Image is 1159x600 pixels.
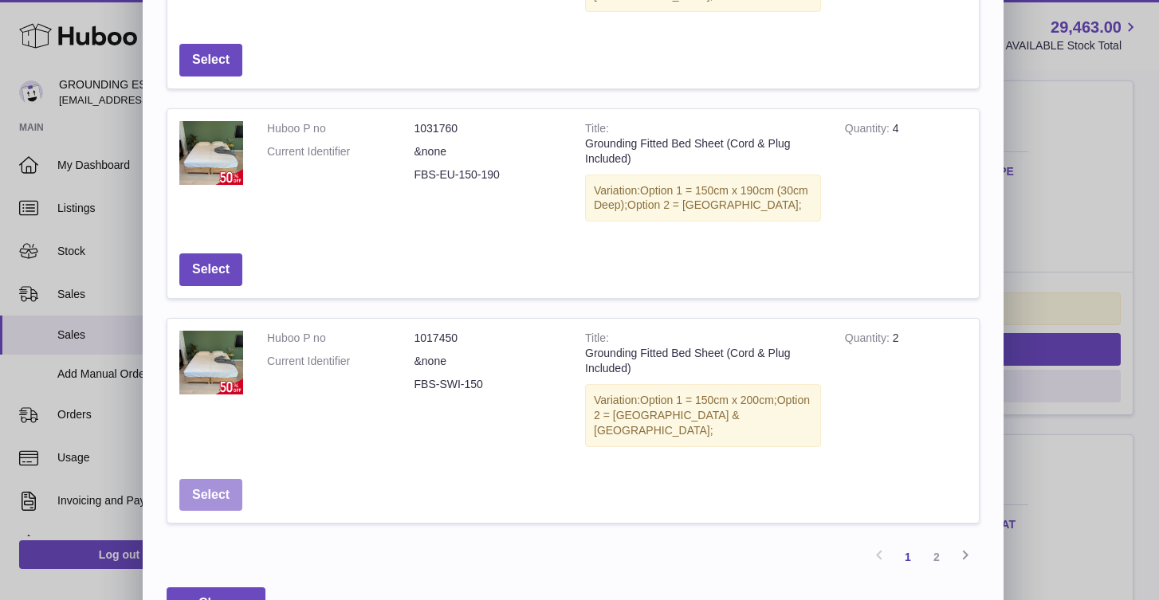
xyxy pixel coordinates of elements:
[179,44,242,76] button: Select
[627,198,802,211] span: Option 2 = [GEOGRAPHIC_DATA];
[833,109,979,241] td: 4
[179,331,243,394] img: Grounding Fitted Bed Sheet (Cord & Plug Included)
[833,319,979,466] td: 2
[267,354,414,369] dt: Current Identifier
[414,354,562,369] dd: &none
[585,122,609,139] strong: Title
[414,167,562,182] dd: FBS-EU-150-190
[585,331,609,348] strong: Title
[267,331,414,346] dt: Huboo P no
[585,175,821,222] div: Variation:
[640,394,777,406] span: Option 1 = 150cm x 200cm;
[179,253,242,286] button: Select
[414,377,562,392] dd: FBS-SWI-150
[414,331,562,346] dd: 1017450
[267,144,414,159] dt: Current Identifier
[414,121,562,136] dd: 1031760
[594,394,810,437] span: Option 2 = [GEOGRAPHIC_DATA] & [GEOGRAPHIC_DATA];
[894,543,922,571] a: 1
[585,346,821,376] div: Grounding Fitted Bed Sheet (Cord & Plug Included)
[414,144,562,159] dd: &none
[267,121,414,136] dt: Huboo P no
[179,121,243,185] img: Grounding Fitted Bed Sheet (Cord & Plug Included)
[179,479,242,512] button: Select
[845,331,893,348] strong: Quantity
[585,136,821,167] div: Grounding Fitted Bed Sheet (Cord & Plug Included)
[845,122,893,139] strong: Quantity
[922,543,951,571] a: 2
[585,384,821,447] div: Variation:
[594,184,808,212] span: Option 1 = 150cm x 190cm (30cm Deep);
